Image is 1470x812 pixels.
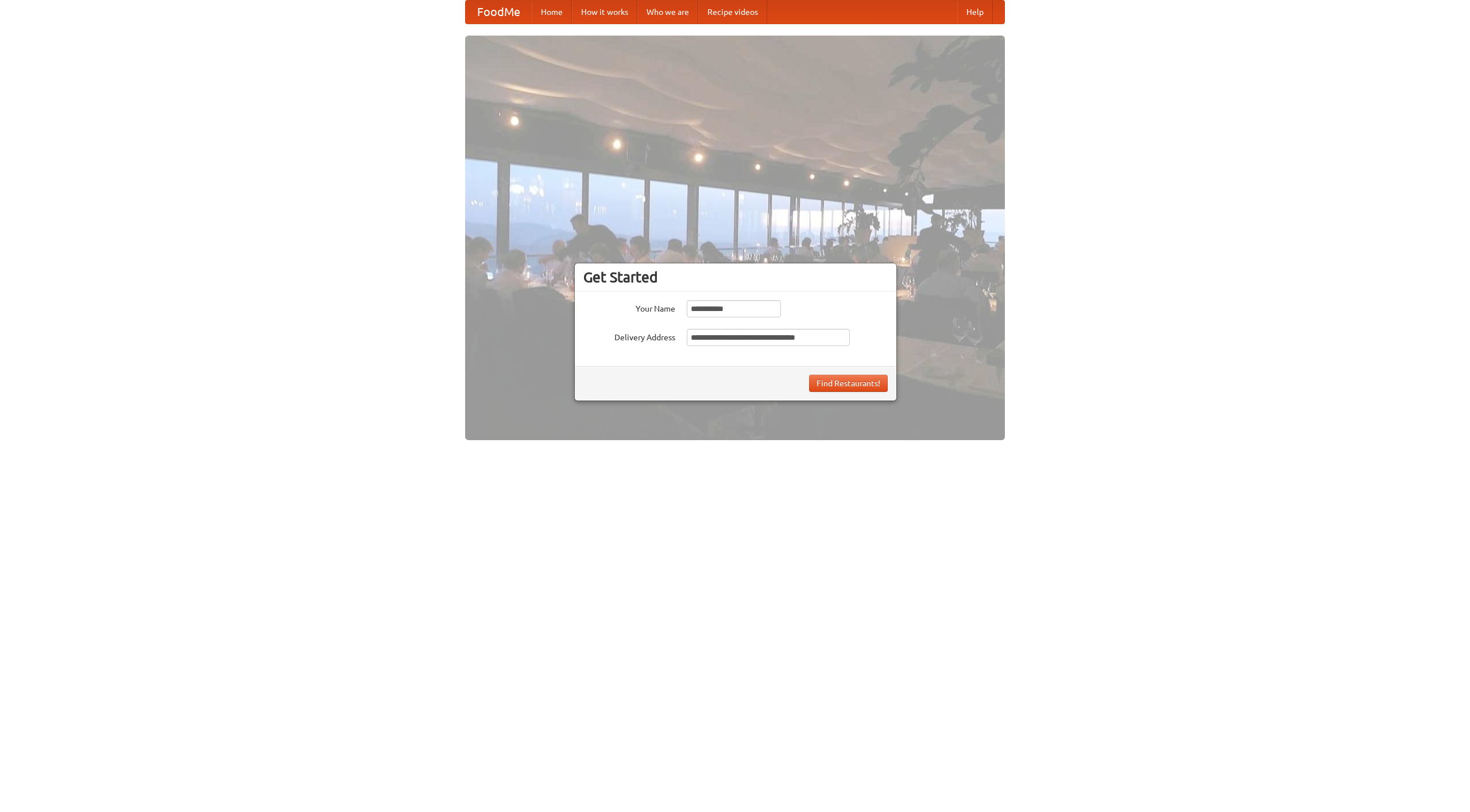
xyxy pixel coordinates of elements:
label: Delivery Address [583,329,675,343]
a: Who we are [637,1,698,24]
a: Home [532,1,572,24]
a: Help [957,1,993,24]
a: Recipe videos [698,1,767,24]
label: Your Name [583,300,675,314]
button: Find Restaurants! [809,375,888,392]
a: FoodMe [466,1,532,24]
a: How it works [572,1,637,24]
h3: Get Started [583,269,888,286]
